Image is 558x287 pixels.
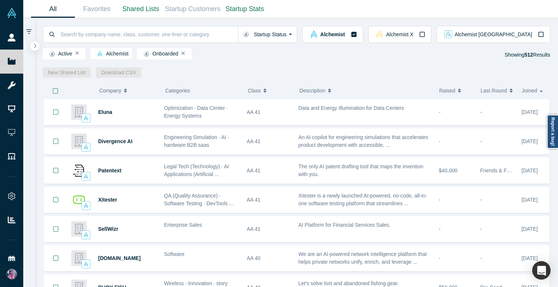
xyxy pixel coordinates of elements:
[320,32,345,37] span: Alchemist
[386,32,413,37] span: Alchemist X
[97,51,103,57] img: alchemist Vault Logo
[164,251,185,257] span: Software
[480,109,482,115] span: -
[521,197,538,203] span: [DATE]
[247,187,291,213] div: AA 41
[140,51,178,57] span: Onboarded
[164,222,202,228] span: Enterprise Sales
[299,163,424,177] span: The only AI patent drafting tool that maps the invention with you.
[480,226,482,232] span: -
[83,174,89,179] img: alchemist Vault Logo
[299,251,427,265] span: We are an AI-powered network intelligence platform that helps private networks unify, enrich, and...
[248,83,261,98] span: Class
[164,193,234,206] span: QA (Quality Assurance) · Software Testing · DevTools ...
[547,115,558,149] a: Report a bug!
[164,163,229,177] span: Legal Tech (Technology) · AI Applications (Artificial ...
[71,163,87,178] img: Patentext's Logo
[247,216,291,242] div: AA 41
[299,105,404,111] span: Data and Energy Illumination for Data Centers
[44,216,67,242] button: Bookmark
[299,280,399,286] span: Let's solve lost and abandoned fishing gear.
[76,51,79,56] button: Remove Filter
[302,26,363,43] button: alchemist Vault LogoAlchemist
[44,158,67,183] button: Bookmark
[83,115,89,121] img: alchemist Vault Logo
[439,83,455,98] span: Raised
[46,51,72,57] span: Active
[521,255,538,261] span: [DATE]
[247,99,291,125] div: AA 41
[44,187,67,213] button: Bookmark
[480,83,514,98] button: Last Round
[31,0,75,18] a: All
[480,255,482,261] span: -
[299,222,391,228] span: AI Platform for Financial Services Sales.
[248,83,288,98] button: Class
[98,197,117,203] a: Xitester
[75,0,119,18] a: Favorites
[83,232,89,237] img: alchemist Vault Logo
[522,83,545,98] button: Joined
[522,83,537,98] span: Joined
[247,129,291,154] div: AA 41
[163,0,223,18] a: Startup Customers
[521,168,538,173] span: [DATE]
[7,8,17,18] img: Alchemist Vault Logo
[247,158,291,183] div: AA 41
[480,168,519,173] span: Friends & Family
[164,105,228,119] span: Optimization · Data Center · Energy Systems
[182,51,185,56] button: Remove Filter
[480,197,482,203] span: -
[164,134,229,148] span: Engineering Simulation · AI · hardware B2B saas
[504,52,550,58] span: Showing Results
[44,129,67,154] button: Bookmark
[480,138,482,144] span: -
[71,134,87,149] img: Divergence AI's Logo
[98,109,112,115] a: Eluna
[310,30,318,38] img: alchemist Vault Logo
[480,83,507,98] span: Last Round
[43,67,91,78] button: New Shared List
[71,192,87,207] img: Xitester's Logo
[247,246,291,271] div: AA 40
[455,32,532,37] span: Alchemist [GEOGRAPHIC_DATA]
[98,226,118,232] a: SellWizr
[299,83,325,98] span: Description
[99,83,121,98] span: Company
[83,145,89,150] img: alchemist Vault Logo
[144,51,149,57] img: Startup status
[524,52,533,58] strong: 512
[71,104,87,120] img: Eluna's Logo
[94,51,128,57] span: Alchemist
[223,0,267,18] a: Startup Stats
[44,99,67,125] button: Bookmark
[83,261,89,267] img: alchemist Vault Logo
[98,138,132,144] a: Divergence AI
[98,168,121,173] a: Patentext
[243,31,249,37] img: Startup status
[439,255,441,261] span: -
[83,203,89,208] img: alchemist Vault Logo
[444,30,452,38] img: alchemist_aj Vault Logo
[439,168,458,173] span: $40,000
[44,246,67,271] button: Bookmark
[521,226,538,232] span: [DATE]
[71,250,87,266] img: Network.app's Logo
[439,138,441,144] span: -
[60,26,238,43] input: Search by company name, class, customer, one-liner or category
[49,51,55,57] img: Startup status
[98,255,141,261] a: [DOMAIN_NAME]
[238,26,297,43] button: Startup Status
[165,88,190,94] span: Categories
[99,83,154,98] button: Company
[368,26,431,43] button: alchemistx Vault LogoAlchemist X
[439,109,441,115] span: -
[299,83,431,98] button: Description
[299,134,428,148] span: An AI copilot for engineering simulations that accelerates product development with accessible, ...
[521,109,538,115] span: [DATE]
